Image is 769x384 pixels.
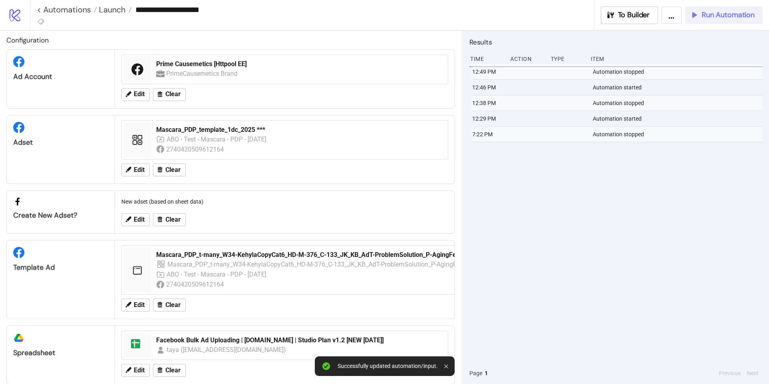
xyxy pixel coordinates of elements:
[134,216,145,223] span: Edit
[121,299,150,311] button: Edit
[156,336,443,345] div: Facebook Bulk Ad Uploading | [DOMAIN_NAME] | Studio Plan v1.2 [NEW [DATE]]
[153,364,186,377] button: Clear
[618,10,650,20] span: To Builder
[717,369,743,378] button: Previous
[165,216,181,223] span: Clear
[121,213,150,226] button: Edit
[509,51,544,67] div: Action
[134,367,145,374] span: Edit
[165,166,181,174] span: Clear
[13,263,108,272] div: Template Ad
[37,6,97,14] a: < Automations
[134,91,145,98] span: Edit
[166,144,225,154] div: 2740420509612164
[97,4,126,15] span: Launch
[13,72,108,81] div: Ad Account
[121,364,150,377] button: Edit
[482,369,490,378] button: 1
[592,64,765,79] div: Automation stopped
[13,211,108,220] div: Create new adset?
[592,80,765,95] div: Automation started
[153,299,186,311] button: Clear
[153,88,186,101] button: Clear
[469,37,763,47] h2: Results
[167,345,287,355] div: taya ([EMAIL_ADDRESS][DOMAIN_NAME])
[134,166,145,174] span: Edit
[592,127,765,142] div: Automation stopped
[702,10,755,20] span: Run Automation
[167,134,267,144] div: ABO - Test - Mascara - PDP - [DATE]
[97,6,132,14] a: Launch
[601,6,658,24] button: To Builder
[156,60,443,69] div: Prime Causemetics [Httpool EE]
[471,127,506,142] div: 7:22 PM
[6,35,455,45] h2: Configuration
[471,95,506,111] div: 12:38 PM
[166,69,239,79] div: PrimeCausemetics Brand
[685,6,763,24] button: Run Automation
[592,95,765,111] div: Automation stopped
[590,51,763,67] div: Item
[134,301,145,309] span: Edit
[153,213,186,226] button: Clear
[471,64,506,79] div: 12:49 PM
[745,369,761,378] button: Next
[165,301,181,309] span: Clear
[167,269,267,279] div: ABO - Test - Mascara - PDP - [DATE]
[156,125,443,134] div: Mascara_PDP_template_1dc_2025 ***
[338,363,438,370] div: Successfully updated automation/input.
[153,164,186,176] button: Clear
[661,6,682,24] button: ...
[121,88,150,101] button: Edit
[121,164,150,176] button: Edit
[471,80,506,95] div: 12:46 PM
[469,369,482,378] span: Page
[13,138,108,147] div: Adset
[471,111,506,126] div: 12:29 PM
[165,91,181,98] span: Clear
[118,194,451,209] div: New adset (based on sheet data)
[13,348,108,358] div: Spreadsheet
[592,111,765,126] div: Automation started
[165,367,181,374] span: Clear
[469,51,504,67] div: Time
[550,51,584,67] div: Type
[166,279,225,289] div: 2740420509612164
